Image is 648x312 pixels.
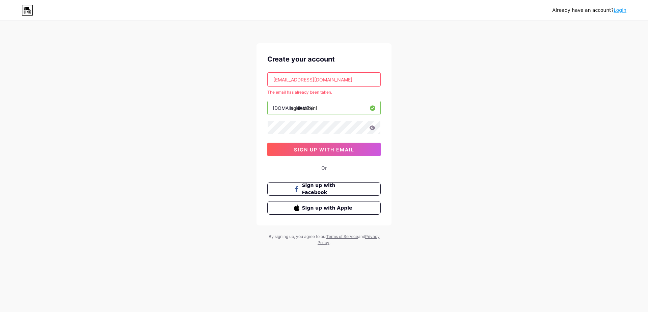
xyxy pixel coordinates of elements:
[267,54,381,64] div: Create your account
[302,205,354,212] span: Sign up with Apple
[267,201,381,215] button: Sign up with Apple
[267,89,381,95] div: The email has already been taken.
[267,182,381,196] button: Sign up with Facebook
[267,143,381,156] button: sign up with email
[321,164,327,171] div: Or
[614,7,626,13] a: Login
[552,7,626,14] div: Already have an account?
[267,234,381,246] div: By signing up, you agree to our and .
[294,147,354,152] span: sign up with email
[268,73,380,86] input: Email
[268,101,380,115] input: username
[302,182,354,196] span: Sign up with Facebook
[326,234,358,239] a: Terms of Service
[273,104,313,112] div: [DOMAIN_NAME]/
